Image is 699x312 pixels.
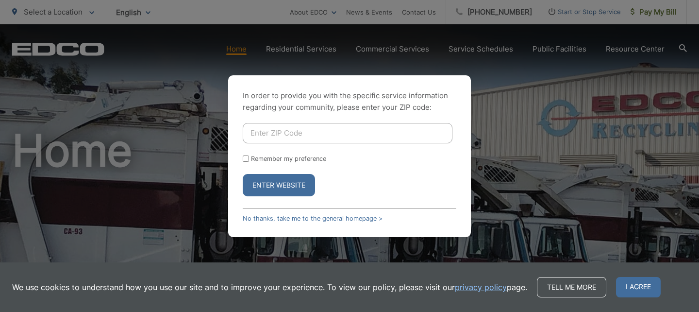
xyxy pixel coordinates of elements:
a: Tell me more [537,277,606,297]
input: Enter ZIP Code [243,123,452,143]
span: I agree [616,277,661,297]
p: We use cookies to understand how you use our site and to improve your experience. To view our pol... [12,281,527,293]
p: In order to provide you with the specific service information regarding your community, please en... [243,90,456,113]
a: privacy policy [455,281,507,293]
label: Remember my preference [251,155,326,162]
button: Enter Website [243,174,315,196]
a: No thanks, take me to the general homepage > [243,215,383,222]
